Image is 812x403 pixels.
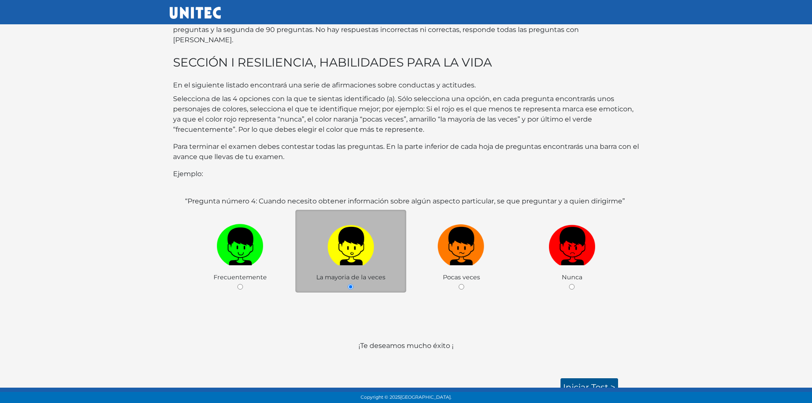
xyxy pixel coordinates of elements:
[214,273,267,281] span: Frecuentemente
[327,221,374,266] img: a1.png
[443,273,480,281] span: Pocas veces
[438,221,485,266] img: n1.png
[185,196,625,206] label: “Pregunta número 4: Cuando necesito obtener información sobre algún aspecto particular, se que pr...
[173,341,639,371] p: ¡Te deseamos mucho éxito ¡
[173,55,639,70] h3: SECCIÓN I RESILIENCIA, HABILIDADES PARA LA VIDA
[549,221,595,266] img: r1.png
[173,169,639,179] p: Ejemplo:
[400,394,451,400] span: [GEOGRAPHIC_DATA].
[173,80,639,90] p: En el siguiente listado encontrará una serie de afirmaciones sobre conductas y actitudes.
[173,14,639,45] p: En la siguiente prueba de Resiliencia, habilidades para la vida y Orientación Vocacional encontra...
[173,142,639,162] p: Para terminar el examen debes contestar todas las preguntas. En la parte inferior de cada hoja de...
[173,94,639,135] p: Selecciona de las 4 opciones con la que te sientas identificado (a). Sólo selecciona una opción, ...
[217,221,263,266] img: v1.png
[561,378,618,396] a: Iniciar test >
[316,273,385,281] span: La mayoria de la veces
[562,273,582,281] span: Nunca
[170,7,221,19] img: UNITEC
